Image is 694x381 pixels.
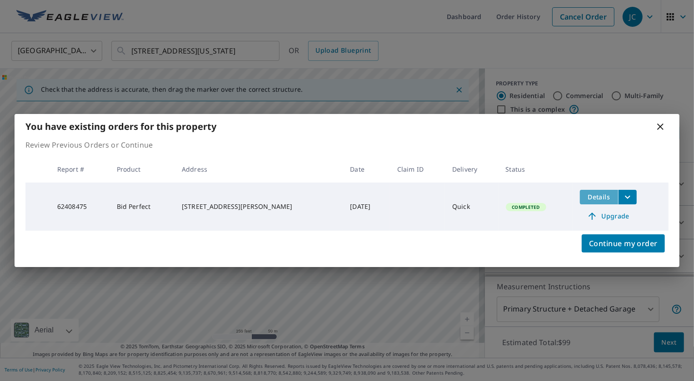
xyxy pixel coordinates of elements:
[580,209,637,223] a: Upgrade
[50,183,110,231] td: 62408475
[589,237,658,250] span: Continue my order
[175,156,343,183] th: Address
[445,183,498,231] td: Quick
[390,156,445,183] th: Claim ID
[343,183,389,231] td: [DATE]
[182,202,335,211] div: [STREET_ADDRESS][PERSON_NAME]
[50,156,110,183] th: Report #
[110,183,175,231] td: Bid Perfect
[507,204,545,210] span: Completed
[585,193,613,201] span: Details
[25,139,669,150] p: Review Previous Orders or Continue
[585,211,631,222] span: Upgrade
[110,156,175,183] th: Product
[25,120,216,133] b: You have existing orders for this property
[618,190,637,204] button: filesDropdownBtn-62408475
[582,234,665,252] button: Continue my order
[445,156,498,183] th: Delivery
[580,190,618,204] button: detailsBtn-62408475
[343,156,389,183] th: Date
[499,156,573,183] th: Status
